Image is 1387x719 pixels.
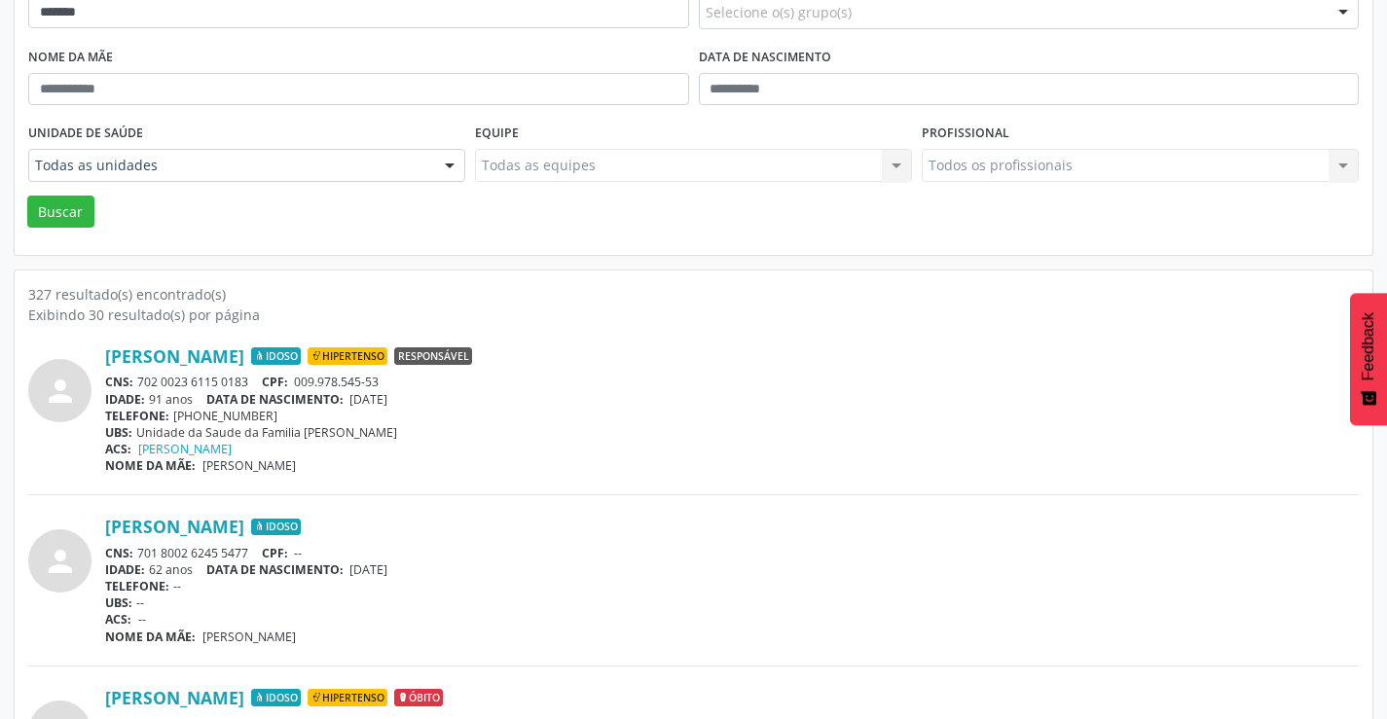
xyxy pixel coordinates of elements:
[138,611,146,628] span: --
[27,196,94,229] button: Buscar
[105,578,169,594] span: TELEFONE:
[105,408,1359,424] div: [PHONE_NUMBER]
[475,119,519,149] label: Equipe
[706,2,852,22] span: Selecione o(s) grupo(s)
[394,347,472,365] span: Responsável
[251,519,301,536] span: Idoso
[262,545,288,561] span: CPF:
[105,611,131,628] span: ACS:
[105,391,145,408] span: IDADE:
[202,457,296,474] span: [PERSON_NAME]
[699,43,831,73] label: Data de nascimento
[105,545,133,561] span: CNS:
[105,441,131,457] span: ACS:
[43,374,78,409] i: person
[294,374,379,390] span: 009.978.545-53
[105,457,196,474] span: NOME DA MÃE:
[206,391,344,408] span: DATA DE NASCIMENTO:
[105,516,244,537] a: [PERSON_NAME]
[138,441,232,457] a: [PERSON_NAME]
[28,305,1359,325] div: Exibindo 30 resultado(s) por página
[308,689,387,706] span: Hipertenso
[294,545,302,561] span: --
[105,578,1359,594] div: --
[105,561,145,578] span: IDADE:
[105,594,1359,611] div: --
[28,119,143,149] label: Unidade de saúde
[105,408,169,424] span: TELEFONE:
[922,119,1009,149] label: Profissional
[251,689,301,706] span: Idoso
[35,156,425,175] span: Todas as unidades
[105,345,244,367] a: [PERSON_NAME]
[105,561,1359,578] div: 62 anos
[105,594,132,611] span: UBS:
[43,544,78,579] i: person
[105,545,1359,561] div: 701 8002 6245 5477
[202,629,296,645] span: [PERSON_NAME]
[105,687,244,708] a: [PERSON_NAME]
[105,391,1359,408] div: 91 anos
[105,374,1359,390] div: 702 0023 6115 0183
[1360,312,1377,380] span: Feedback
[105,424,1359,441] div: Unidade da Saude da Familia [PERSON_NAME]
[105,629,196,645] span: NOME DA MÃE:
[308,347,387,365] span: Hipertenso
[349,391,387,408] span: [DATE]
[394,689,443,706] span: Óbito
[105,374,133,390] span: CNS:
[28,284,1359,305] div: 327 resultado(s) encontrado(s)
[206,561,344,578] span: DATA DE NASCIMENTO:
[262,374,288,390] span: CPF:
[349,561,387,578] span: [DATE]
[251,347,301,365] span: Idoso
[105,424,132,441] span: UBS:
[1350,293,1387,425] button: Feedback - Mostrar pesquisa
[28,43,113,73] label: Nome da mãe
